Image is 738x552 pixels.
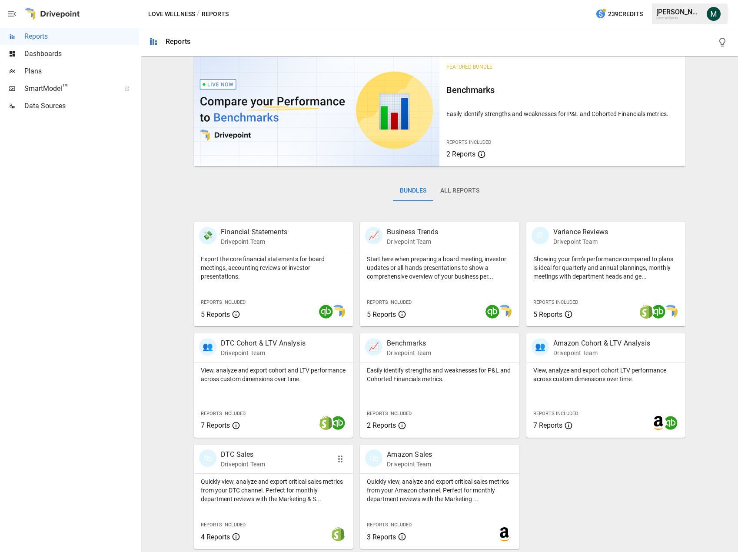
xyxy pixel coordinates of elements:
[533,366,678,383] p: View, analyze and export cohort LTV performance across custom dimensions over time.
[553,338,650,349] p: Amazon Cohort & LTV Analysis
[331,527,345,541] img: shopify
[199,227,216,244] div: 💸
[221,449,265,460] p: DTC Sales
[201,310,230,319] span: 5 Reports
[387,338,431,349] p: Benchmarks
[331,416,345,430] img: quickbooks
[656,8,701,16] div: [PERSON_NAME]
[553,227,608,237] p: Variance Reviews
[367,366,512,383] p: Easily identify strengths and weaknesses for P&L and Cohorted Financials metrics.
[319,305,333,319] img: quickbooks
[446,64,492,70] span: Featured Bundle
[533,299,578,305] span: Reports Included
[532,338,549,356] div: 👥
[367,533,396,541] span: 3 Reports
[446,110,678,118] p: Easily identify strengths and weaknesses for P&L and Cohorted Financials metrics.
[485,305,499,319] img: quickbooks
[201,477,346,503] p: Quickly view, analyze and export critical sales metrics from your DTC channel. Perfect for monthl...
[498,305,512,319] img: smart model
[446,83,678,97] h6: Benchmarks
[365,338,382,356] div: 📈
[664,305,678,319] img: smart model
[393,180,433,201] button: Bundles
[201,366,346,383] p: View, analyze and export cohort and LTV performance across custom dimensions over time.
[24,66,139,76] span: Plans
[652,305,665,319] img: quickbooks
[221,349,306,357] p: Drivepoint Team
[199,338,216,356] div: 👥
[201,255,346,281] p: Export the core financial statements for board meetings, accounting reviews or investor presentat...
[194,53,439,166] img: video thumbnail
[367,522,412,528] span: Reports Included
[532,227,549,244] div: 🗓
[592,6,646,22] button: 239Credits
[387,237,438,246] p: Drivepoint Team
[197,9,200,20] div: /
[319,416,333,430] img: shopify
[387,460,432,469] p: Drivepoint Team
[365,449,382,467] div: 🛍
[367,477,512,503] p: Quickly view, analyze and export critical sales metrics from your Amazon channel. Perfect for mon...
[24,83,115,94] span: SmartModel
[533,310,562,319] span: 5 Reports
[367,255,512,281] p: Start here when preparing a board meeting, investor updates or all-hands presentations to show a ...
[201,299,246,305] span: Reports Included
[533,421,562,429] span: 7 Reports
[221,237,287,246] p: Drivepoint Team
[24,101,139,111] span: Data Sources
[201,533,230,541] span: 4 Reports
[701,2,726,26] button: Michael Cormack
[331,305,345,319] img: smart model
[664,416,678,430] img: quickbooks
[387,227,438,237] p: Business Trends
[446,150,475,158] span: 2 Reports
[201,522,246,528] span: Reports Included
[553,237,608,246] p: Drivepoint Team
[221,227,287,237] p: Financial Statements
[387,349,431,357] p: Drivepoint Team
[639,305,653,319] img: shopify
[608,9,643,20] span: 239 Credits
[707,7,721,21] img: Michael Cormack
[367,310,396,319] span: 5 Reports
[166,37,190,46] div: Reports
[367,411,412,416] span: Reports Included
[221,338,306,349] p: DTC Cohort & LTV Analysis
[24,49,139,59] span: Dashboards
[221,460,265,469] p: Drivepoint Team
[446,140,491,145] span: Reports Included
[365,227,382,244] div: 📈
[62,82,68,93] span: ™
[498,527,512,541] img: amazon
[199,449,216,467] div: 🛍
[387,449,432,460] p: Amazon Sales
[367,299,412,305] span: Reports Included
[201,421,230,429] span: 7 Reports
[656,16,701,20] div: Love Wellness
[553,349,650,357] p: Drivepoint Team
[24,31,139,42] span: Reports
[533,411,578,416] span: Reports Included
[367,421,396,429] span: 2 Reports
[533,255,678,281] p: Showing your firm's performance compared to plans is ideal for quarterly and annual plannings, mo...
[433,180,486,201] button: All Reports
[201,411,246,416] span: Reports Included
[148,9,195,20] button: Love Wellness
[652,416,665,430] img: amazon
